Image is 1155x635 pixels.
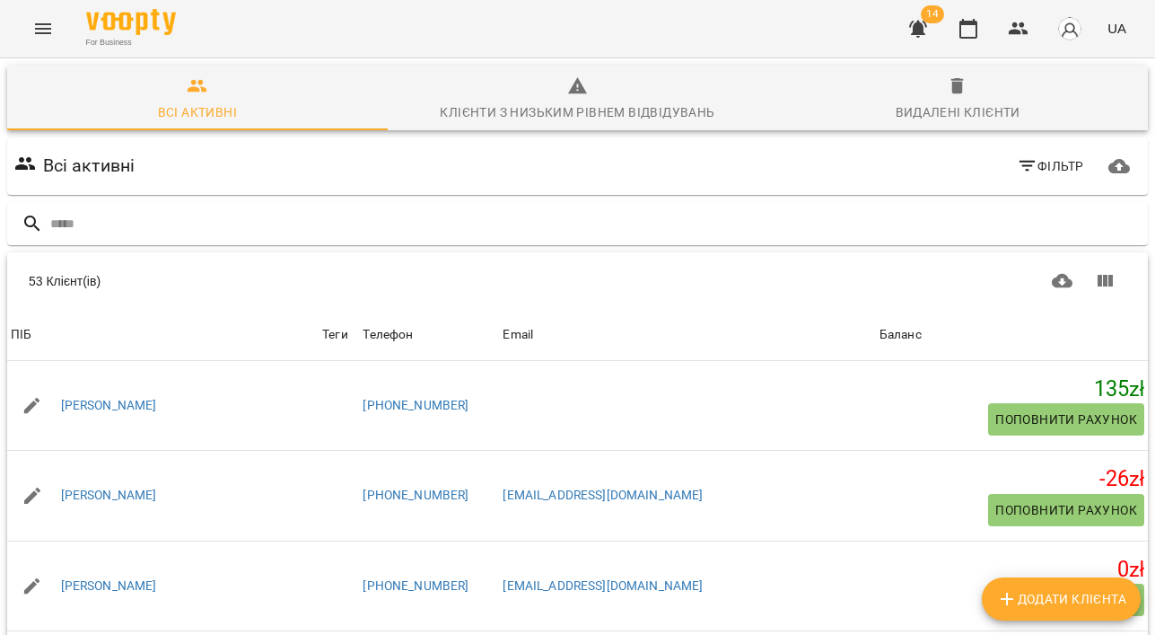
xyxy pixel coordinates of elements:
div: Видалені клієнти [896,101,1020,123]
div: Клієнти з низьким рівнем відвідувань [440,101,714,123]
div: Всі активні [158,101,237,123]
div: 53 Клієнт(ів) [29,272,571,290]
a: [PERSON_NAME] [61,397,157,415]
span: Фільтр [1017,155,1084,177]
span: Поповнити рахунок [995,499,1137,521]
button: Фільтр [1010,150,1091,182]
a: [EMAIL_ADDRESS][DOMAIN_NAME] [503,488,703,502]
h5: 135 zł [879,375,1144,403]
div: Теги [322,324,355,346]
button: UA [1100,12,1133,45]
div: ПІБ [11,324,31,346]
span: Баланс [879,324,1144,346]
div: Телефон [363,324,413,346]
a: [PHONE_NUMBER] [363,488,468,502]
button: Поповнити рахунок [988,403,1144,436]
span: Додати клієнта [996,588,1126,610]
button: Завантажити CSV [1041,260,1084,303]
div: Table Toolbar [7,252,1148,310]
button: Menu [22,7,65,50]
img: avatar_s.png [1057,16,1082,41]
div: Email [503,324,533,346]
a: [PHONE_NUMBER] [363,578,468,593]
div: Sort [363,324,413,346]
a: [PERSON_NAME] [61,578,157,595]
h5: 0 zł [879,556,1144,584]
a: [PHONE_NUMBER] [363,398,468,412]
a: [PERSON_NAME] [61,487,157,505]
span: Поповнити рахунок [995,409,1137,430]
span: UA [1107,19,1126,38]
h5: -26 zł [879,465,1144,493]
span: For Business [86,37,176,49]
div: Баланс [879,324,922,346]
button: Поповнити рахунок [988,494,1144,526]
div: Sort [503,324,533,346]
span: 14 [921,5,944,23]
button: Додати клієнта [982,578,1141,621]
img: Voopty Logo [86,9,176,35]
span: ПІБ [11,324,315,346]
span: Телефон [363,324,495,346]
div: Sort [879,324,922,346]
span: Email [503,324,872,346]
h6: Всі активні [43,152,136,180]
div: Sort [11,324,31,346]
button: Показати колонки [1083,260,1126,303]
a: [EMAIL_ADDRESS][DOMAIN_NAME] [503,578,703,593]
